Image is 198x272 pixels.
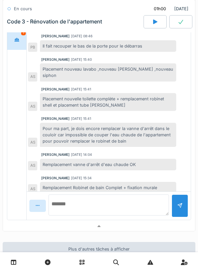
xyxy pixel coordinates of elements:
[71,57,92,62] div: [DATE] 15:40
[3,242,195,256] div: Plus d'autres tâches à afficher
[40,63,176,81] div: Placement nouveau lavabo ,nouveau [PERSON_NAME] ,nouveau siphon
[71,176,92,181] div: [DATE] 15:34
[71,152,92,157] div: [DATE] 14:04
[41,176,70,181] div: [PERSON_NAME]
[40,40,176,52] div: Il fait recouper le bas de la porte pour le débarras
[28,138,37,147] div: AS
[14,6,32,12] div: En cours
[40,159,176,170] div: Remplacement vanne d'arrêt d'eau chaude OK
[41,116,70,121] div: [PERSON_NAME]
[28,161,37,170] div: AS
[40,93,176,111] div: Placement nouvelle toilette complète + remplacement robinet shell et placement tube [PERSON_NAME]
[41,34,70,39] div: [PERSON_NAME]
[71,87,91,92] div: [DATE] 15:41
[21,30,26,35] div: 1
[154,6,166,12] div: 01h00
[40,123,176,147] div: Pour ma part, je dois encore remplacer la vanne d'arrêt dans le couloir car impossible de couper ...
[41,87,70,92] div: [PERSON_NAME]
[41,57,70,62] div: [PERSON_NAME]
[41,152,70,157] div: [PERSON_NAME]
[7,18,102,25] div: Code 3 - Rénovation de l'appartement
[40,182,176,193] div: Remplacement Robinet de bain Complet + fixation murale
[28,102,37,111] div: AS
[71,116,91,121] div: [DATE] 15:41
[71,34,92,39] div: [DATE] 08:46
[28,184,37,193] div: AS
[28,72,37,82] div: AS
[28,43,37,52] div: PB
[148,3,191,15] div: [DATE]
